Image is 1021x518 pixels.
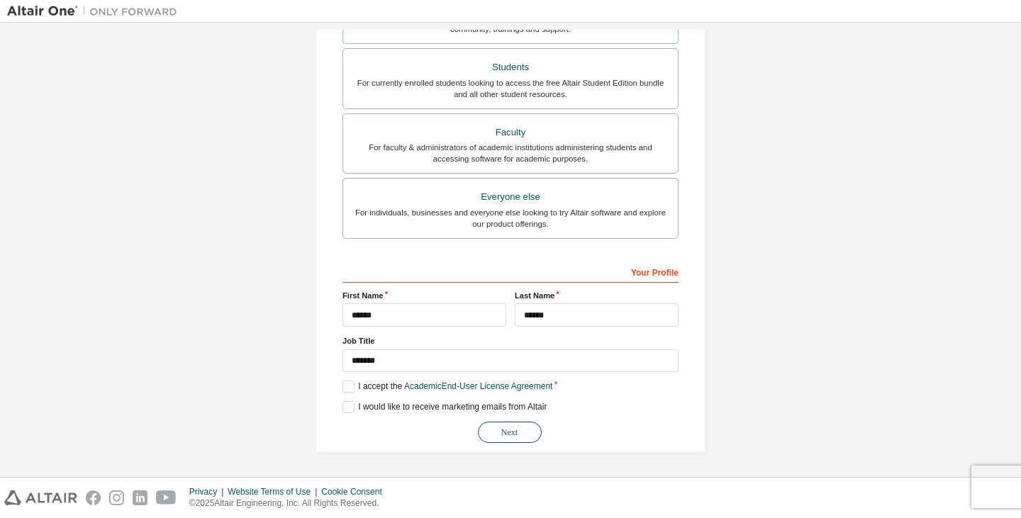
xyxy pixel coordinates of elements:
div: Privacy [189,486,228,497]
p: © 2025 Altair Engineering, Inc. All Rights Reserved. [189,497,391,509]
div: Everyone else [352,187,669,207]
div: Your Profile [342,260,679,283]
img: linkedin.svg [133,490,147,505]
div: For individuals, businesses and everyone else looking to try Altair software and explore our prod... [352,207,669,230]
label: I would like to receive marketing emails from Altair [342,401,547,413]
a: Academic End-User License Agreement [404,381,552,391]
div: Website Terms of Use [228,486,321,497]
div: Cookie Consent [321,486,390,497]
label: First Name [342,290,506,301]
img: youtube.svg [156,490,177,505]
div: Students [352,57,669,77]
div: Faculty [352,123,669,142]
div: For faculty & administrators of academic institutions administering students and accessing softwa... [352,142,669,164]
img: altair_logo.svg [4,490,77,505]
img: facebook.svg [86,490,101,505]
div: For currently enrolled students looking to access the free Altair Student Edition bundle and all ... [352,77,669,100]
label: Last Name [515,290,679,301]
img: instagram.svg [109,490,124,505]
img: Altair One [7,4,184,18]
label: I accept the [342,381,552,393]
button: Next [478,422,542,443]
label: Job Title [342,335,679,347]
